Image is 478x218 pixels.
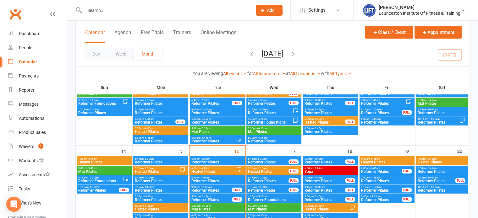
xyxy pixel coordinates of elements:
[191,102,232,105] span: Reformer Pilates
[313,157,323,160] span: - 6:45am
[286,71,290,76] strong: at
[191,176,244,179] span: 6:45am
[191,120,244,124] span: Reformer Pilates
[200,186,212,189] span: - 10:00am
[304,99,345,102] span: 9:15am
[370,118,381,120] span: - 5:45pm
[253,71,286,76] a: All Instructors
[257,214,267,217] span: - 6:15pm
[426,167,437,170] span: - 8:45am
[191,127,244,130] span: 5:30pm
[257,108,268,111] span: - 10:00am
[313,99,325,102] span: - 10:00am
[248,120,293,124] span: Reformer Foundations
[248,195,300,198] span: 4:30pm
[361,120,413,124] span: Reformer Pilates
[78,108,130,111] span: 10:15am
[134,48,162,60] button: Month
[308,3,326,17] span: Settings
[426,176,438,179] span: - 10:00am
[232,101,242,105] div: FULL
[347,146,359,156] div: 18
[314,205,324,207] span: - 6:45pm
[417,118,459,120] span: 10:15am
[248,99,289,102] span: 6:45am
[178,146,189,156] div: 15
[345,120,355,124] div: FULL
[234,146,245,156] div: 16
[257,157,267,160] span: - 6:30am
[361,108,402,111] span: 9:15am
[426,108,438,111] span: - 10:00am
[78,186,119,189] span: 10:15am
[248,127,300,130] span: 5:30pm
[248,130,300,134] span: Mat Pilates
[19,88,34,93] div: Reports
[257,205,267,207] span: - 6:15pm
[417,189,467,192] span: Reformer Pilates
[361,189,402,192] span: Reformer Pilates
[144,127,154,130] span: - 6:45pm
[267,8,275,13] span: Add
[78,102,123,105] span: Reformer Foundations
[415,81,469,94] th: Sat
[304,176,345,179] span: 7:00am
[248,189,289,192] span: Reformer Pilates
[314,214,324,217] span: - 6:45pm
[19,116,44,121] div: Automations
[257,99,267,102] span: - 7:30am
[19,59,37,64] div: Calendar
[141,29,164,43] button: Free Trials
[248,139,300,143] span: Reformer Pilates
[361,102,406,105] span: Reformer Pilates
[304,205,349,207] span: 6:00pm
[19,130,46,135] div: Product Sales
[201,118,211,120] span: - 5:45pm
[173,29,191,43] button: Trainers
[135,99,187,102] span: 6:45am
[89,108,100,111] span: - 11:00am
[8,154,66,168] a: Workouts
[248,198,300,202] span: Reformer Foundations
[361,167,402,170] span: 6:00am
[361,198,402,202] span: Reformer Pilates
[304,108,357,111] span: 5:00pm
[288,101,299,105] div: FULL
[359,81,415,94] th: Fri
[363,4,376,17] img: thumb_image1711312309.png
[304,207,349,211] span: Heated Pilates
[87,157,97,160] span: - 8:15am
[19,186,30,191] div: Tasks
[288,178,299,183] div: FULL
[304,189,345,192] span: Reformer Pilates
[119,188,129,192] div: FULL
[248,170,289,173] span: Heated Pilates
[223,71,247,76] a: All events
[175,120,185,124] div: FULL
[6,197,21,212] div: Open Intercom Messenger
[135,189,187,192] span: Reformer Pilates
[191,157,244,160] span: 5:45am
[201,214,211,217] span: - 6:45pm
[78,160,130,164] span: Heated Pilates
[83,6,248,15] input: Search...
[191,214,244,217] span: 6:00pm
[191,179,244,183] span: Reformer Pilates
[288,169,299,173] div: FULL
[313,176,323,179] span: - 7:45am
[232,188,242,192] div: FULL
[135,207,187,211] span: Heated Pilates
[191,118,244,120] span: 5:00pm
[402,197,412,202] div: FULL
[135,157,187,160] span: 5:45am
[455,178,465,183] div: FULL
[87,99,99,102] span: - 10:00am
[428,118,440,120] span: - 11:00am
[256,5,283,16] button: Add
[19,31,41,36] div: Dashboard
[144,157,154,160] span: - 6:30am
[404,146,415,156] div: 19
[246,81,302,94] th: Wed
[89,186,100,189] span: - 11:00am
[345,178,355,183] div: FULL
